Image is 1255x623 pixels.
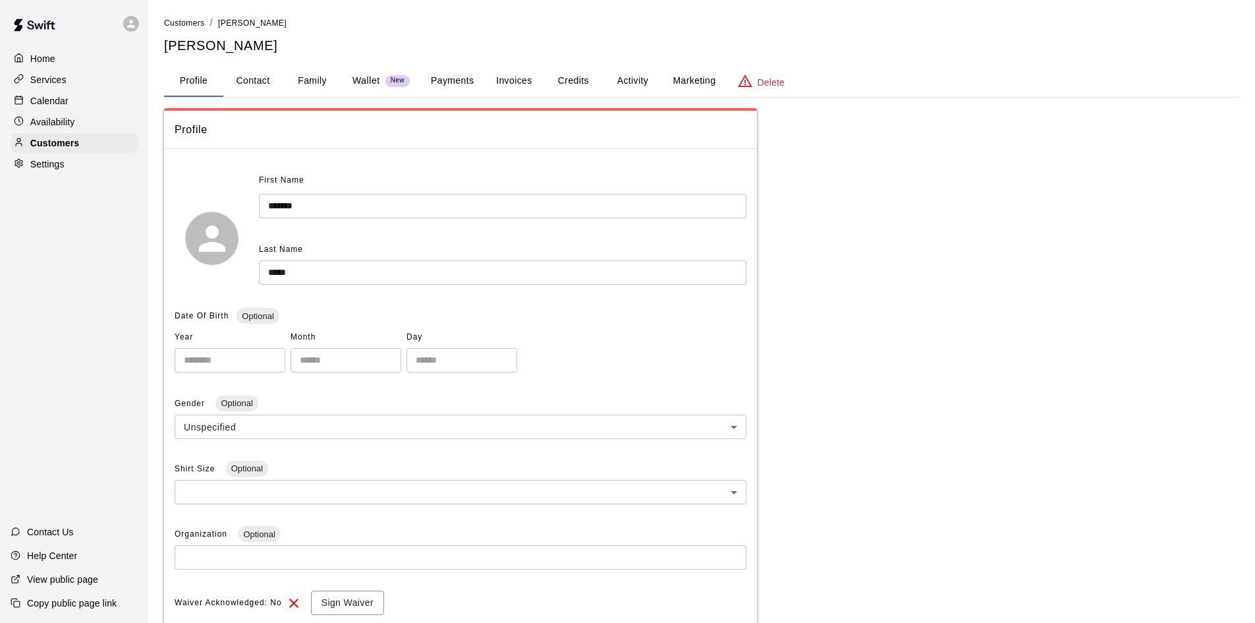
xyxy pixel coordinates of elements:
button: Marketing [662,65,726,97]
span: Gender [175,399,208,408]
a: Home [11,49,138,69]
button: Activity [603,65,662,97]
span: New [385,76,410,85]
span: Date Of Birth [175,311,229,320]
button: Contact [223,65,283,97]
p: Wallet [352,74,380,88]
span: Waiver Acknowledged: No [175,593,282,614]
span: Optional [237,311,279,321]
span: Shirt Size [175,464,218,473]
span: First Name [259,170,304,191]
button: Family [283,65,342,97]
span: Day [406,327,517,348]
p: Availability [30,115,75,129]
h5: [PERSON_NAME] [164,37,1239,55]
a: Availability [11,112,138,132]
span: Year [175,327,285,348]
li: / [210,16,213,30]
button: Sign Waiver [311,591,384,615]
span: Optional [238,529,280,539]
span: Customers [164,18,205,28]
span: Profile [175,121,746,138]
p: View public page [27,573,98,586]
p: Settings [30,158,65,171]
a: Services [11,70,138,90]
span: Month [291,327,401,348]
a: Settings [11,154,138,174]
span: [PERSON_NAME] [218,18,287,28]
p: Calendar [30,94,69,107]
button: Profile [164,65,223,97]
p: Services [30,73,67,86]
p: Copy public page link [27,597,117,610]
div: basic tabs example [164,65,1239,97]
button: Invoices [484,65,544,97]
a: Calendar [11,91,138,111]
span: Optional [215,398,258,408]
span: Last Name [259,245,303,254]
nav: breadcrumb [164,16,1239,30]
button: Credits [544,65,603,97]
span: Optional [226,463,268,473]
p: Customers [30,136,79,150]
div: Unspecified [175,415,746,439]
a: Customers [11,133,138,153]
button: Payments [420,65,484,97]
p: Contact Us [27,525,74,539]
p: Help Center [27,549,77,562]
p: Delete [758,76,785,89]
span: Organization [175,529,230,539]
a: Customers [164,17,205,28]
p: Home [30,52,55,65]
